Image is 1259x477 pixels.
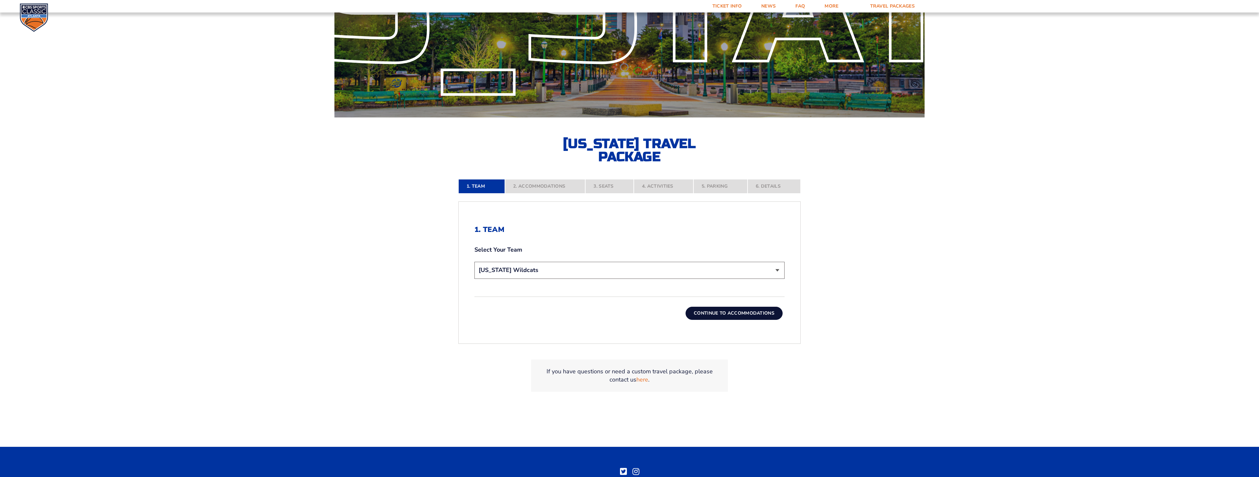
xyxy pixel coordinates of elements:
img: CBS Sports Classic [20,3,48,32]
button: Continue To Accommodations [686,307,783,320]
h2: [US_STATE] Travel Package [557,137,702,163]
a: here [636,376,648,384]
label: Select Your Team [474,246,785,254]
h2: 1. Team [474,225,785,234]
p: If you have questions or need a custom travel package, please contact us . [539,367,720,384]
